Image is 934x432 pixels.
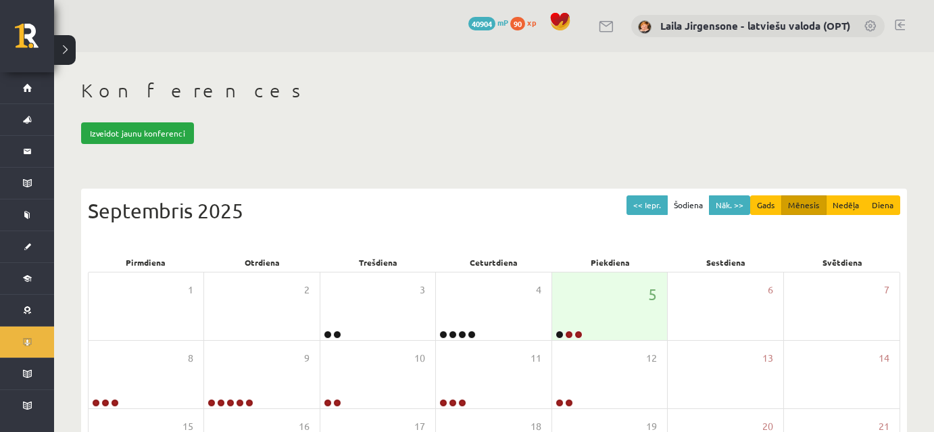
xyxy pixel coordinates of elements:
[626,195,668,215] button: << Iepr.
[468,17,508,28] a: 40904 mP
[865,195,900,215] button: Diena
[88,253,204,272] div: Pirmdiena
[667,195,710,215] button: Šodiena
[784,253,900,272] div: Svētdiena
[420,283,425,297] span: 3
[497,17,508,28] span: mP
[781,195,827,215] button: Mēnesis
[204,253,320,272] div: Otrdiena
[320,253,436,272] div: Trešdiena
[668,253,785,272] div: Sestdiena
[648,283,657,306] span: 5
[15,24,54,57] a: Rīgas 1. Tālmācības vidusskola
[762,351,773,366] span: 13
[552,253,668,272] div: Piekdiena
[660,19,850,32] a: Laila Jirgensone - latviešu valoda (OPT)
[638,20,652,34] img: Laila Jirgensone - latviešu valoda (OPT)
[81,79,907,102] h1: Konferences
[536,283,541,297] span: 4
[510,17,525,30] span: 90
[304,351,310,366] span: 9
[750,195,782,215] button: Gads
[304,283,310,297] span: 2
[81,122,194,144] a: Izveidot jaunu konferenci
[768,283,773,297] span: 6
[88,195,900,226] div: Septembris 2025
[414,351,425,366] span: 10
[188,283,193,297] span: 1
[436,253,552,272] div: Ceturtdiena
[510,17,543,28] a: 90 xp
[531,351,541,366] span: 11
[646,351,657,366] span: 12
[884,283,889,297] span: 7
[879,351,889,366] span: 14
[826,195,866,215] button: Nedēļa
[188,351,193,366] span: 8
[468,17,495,30] span: 40904
[709,195,750,215] button: Nāk. >>
[527,17,536,28] span: xp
